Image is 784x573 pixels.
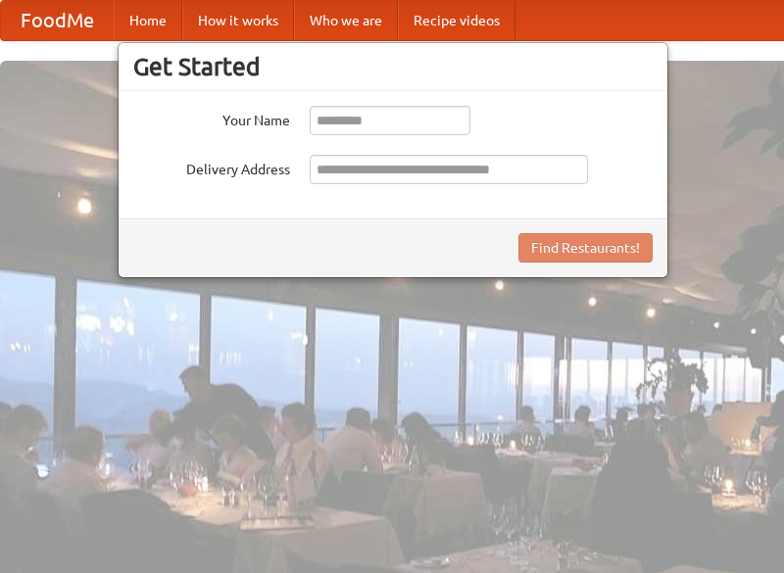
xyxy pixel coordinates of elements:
a: Recipe videos [398,1,515,40]
label: Delivery Address [133,155,290,179]
button: Find Restaurants! [518,233,653,263]
h3: Get Started [133,52,653,81]
a: Who we are [294,1,398,40]
a: FoodMe [1,1,114,40]
a: Home [114,1,182,40]
label: Your Name [133,106,290,130]
a: How it works [182,1,294,40]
